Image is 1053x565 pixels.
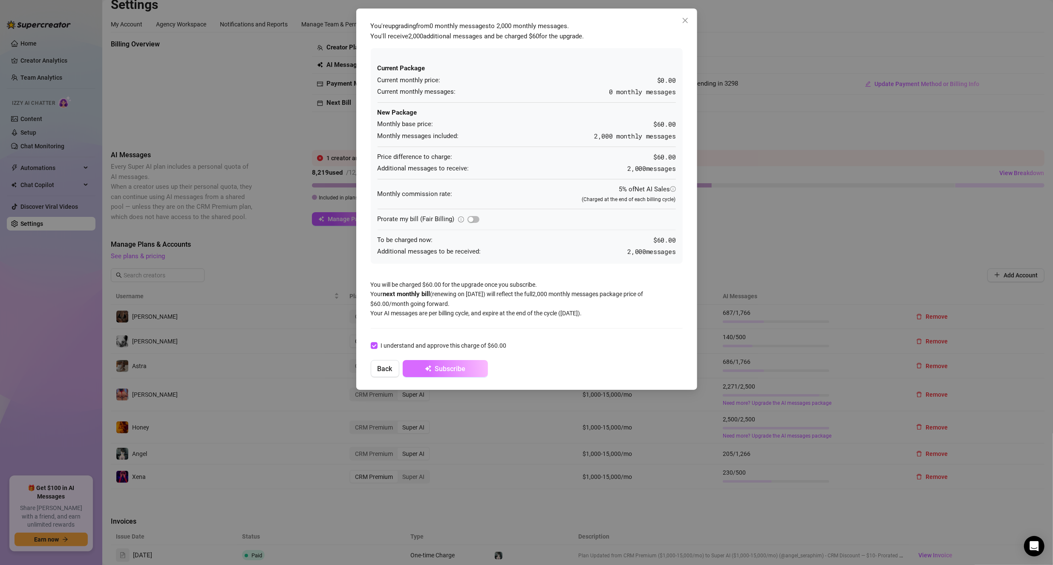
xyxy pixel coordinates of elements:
[678,14,692,27] button: Close
[653,235,675,245] span: $ 60.00
[435,365,466,373] span: Subscribe
[371,360,399,377] button: Back
[378,365,392,373] span: Back
[653,119,675,130] span: $60.00
[366,17,687,381] div: You will be charged $60.00 for the upgrade once you subscribe. Your (renewing on [DATE] ) will re...
[627,164,675,174] span: 2,000 messages
[609,87,676,97] span: 0 monthly messages
[635,184,676,195] div: Net AI Sales
[378,131,459,141] span: Monthly messages included:
[378,235,433,245] span: To be charged now:
[383,290,430,298] strong: next monthly bill
[378,64,425,72] strong: Current Package
[378,215,455,223] span: Prorate my bill (Fair Billing)
[670,186,676,192] span: info-circle
[582,196,676,202] span: (Charged at the end of each billing cycle)
[653,152,675,162] span: $ 60.00
[403,360,488,377] button: Subscribe
[378,341,510,350] span: I understand and approve this charge of $60.00
[378,75,441,86] span: Current monthly price:
[378,164,469,174] span: Additional messages to receive:
[627,247,675,257] span: 2,000 messages
[657,75,676,86] span: $0.00
[378,189,453,199] span: Monthly commission rate:
[619,185,676,193] span: 5% of
[378,119,433,130] span: Monthly base price:
[682,17,689,24] span: close
[594,132,675,140] span: 2,000 monthly messages
[458,216,464,222] span: info-circle
[378,109,417,116] strong: New Package
[1024,536,1044,556] div: Open Intercom Messenger
[371,22,584,40] span: You're upgrading from 0 monthly messages to 2,000 monthly messages . You'll receive 2,000 additio...
[378,152,453,162] span: Price difference to charge:
[678,17,692,24] span: Close
[378,87,456,97] span: Current monthly messages:
[378,247,481,257] span: Additional messages to be received:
